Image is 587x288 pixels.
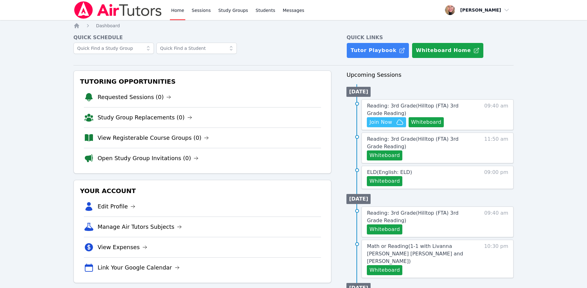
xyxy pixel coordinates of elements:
span: 09:40 am [484,209,508,234]
a: Math or Reading(1-1 with Livanna [PERSON_NAME] [PERSON_NAME] and [PERSON_NAME]) [367,243,473,265]
h4: Quick Schedule [73,34,332,41]
li: [DATE] [346,87,371,97]
span: ELD ( English: ELD ) [367,169,412,175]
span: Math or Reading ( 1-1 with Livanna [PERSON_NAME] [PERSON_NAME] and [PERSON_NAME] ) [367,243,463,264]
h3: Upcoming Sessions [346,71,514,79]
a: Reading: 3rd Grade(Hilltop (FTA) 3rd Grade Reading) [367,102,473,117]
a: Requested Sessions (0) [98,93,171,102]
a: Reading: 3rd Grade(Hilltop (FTA) 3rd Grade Reading) [367,135,473,150]
button: Whiteboard [367,224,402,234]
span: Join Now [369,118,392,126]
button: Whiteboard [409,117,444,127]
a: View Expenses [98,243,147,252]
a: Open Study Group Invitations (0) [98,154,199,163]
h4: Quick Links [346,34,514,41]
span: 10:30 pm [484,243,508,275]
button: Whiteboard [367,150,402,160]
h3: Tutoring Opportunities [79,76,326,87]
span: Dashboard [96,23,120,28]
input: Quick Find a Study Group [73,43,154,54]
button: Join Now [367,117,406,127]
img: Air Tutors [73,1,162,19]
a: View Registerable Course Groups (0) [98,134,209,142]
a: Link Your Google Calendar [98,263,180,272]
a: Study Group Replacements (0) [98,113,192,122]
nav: Breadcrumb [73,23,514,29]
span: Reading: 3rd Grade ( Hilltop (FTA) 3rd Grade Reading ) [367,210,458,223]
a: Edit Profile [98,202,136,211]
button: Whiteboard Home [412,43,484,58]
input: Quick Find a Student [156,43,237,54]
li: [DATE] [346,194,371,204]
span: 09:00 pm [484,169,508,186]
span: Reading: 3rd Grade ( Hilltop (FTA) 3rd Grade Reading ) [367,136,458,149]
h3: Your Account [79,185,326,196]
button: Whiteboard [367,176,402,186]
span: Reading: 3rd Grade ( Hilltop (FTA) 3rd Grade Reading ) [367,103,458,116]
a: Manage Air Tutors Subjects [98,223,182,231]
a: Tutor Playbook [346,43,409,58]
a: ELD(English: ELD) [367,169,412,176]
span: 09:40 am [484,102,508,127]
a: Reading: 3rd Grade(Hilltop (FTA) 3rd Grade Reading) [367,209,473,224]
span: Messages [283,7,304,13]
button: Whiteboard [367,265,402,275]
a: Dashboard [96,23,120,29]
span: 11:50 am [484,135,508,160]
